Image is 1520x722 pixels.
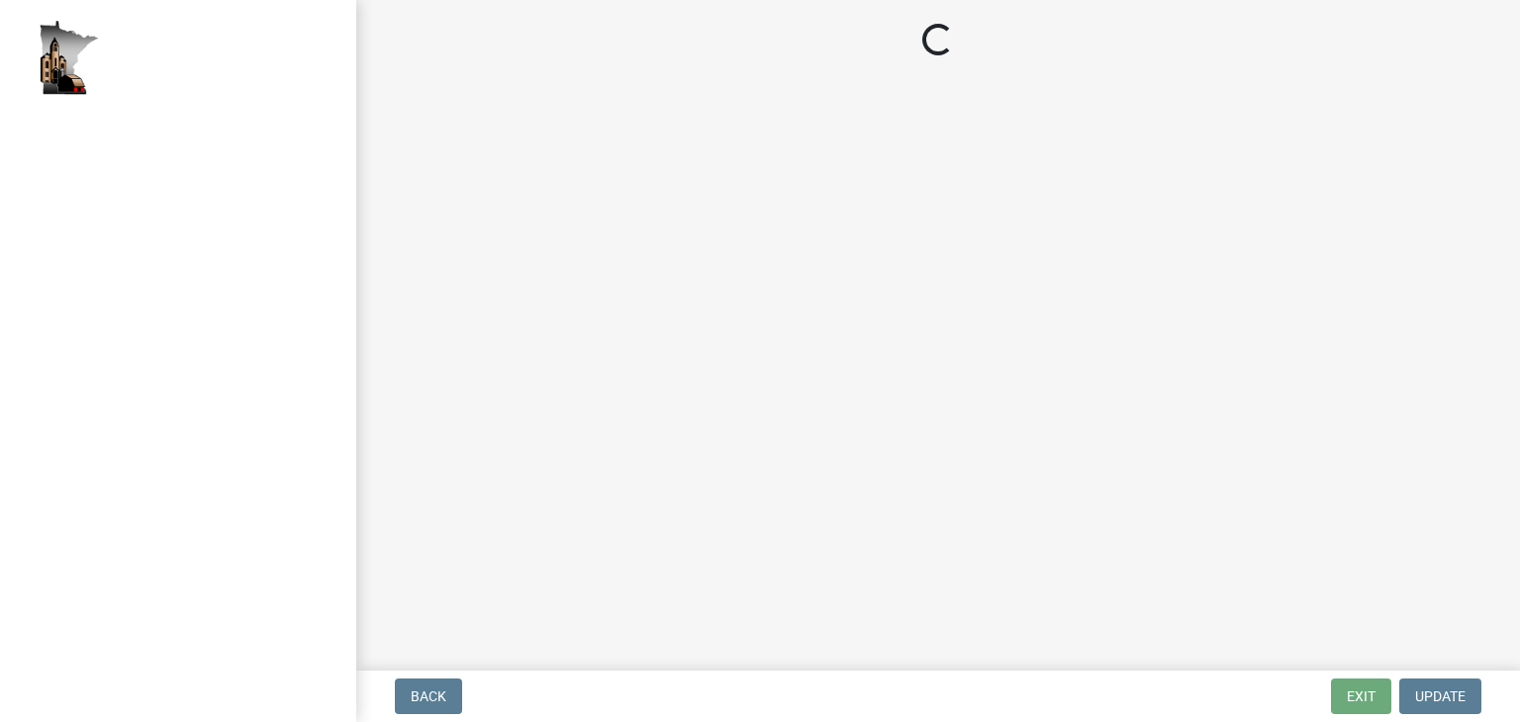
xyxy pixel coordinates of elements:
[1415,688,1466,704] span: Update
[40,21,99,95] img: Houston County, Minnesota
[1331,678,1391,714] button: Exit
[411,688,446,704] span: Back
[1399,678,1481,714] button: Update
[395,678,462,714] button: Back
